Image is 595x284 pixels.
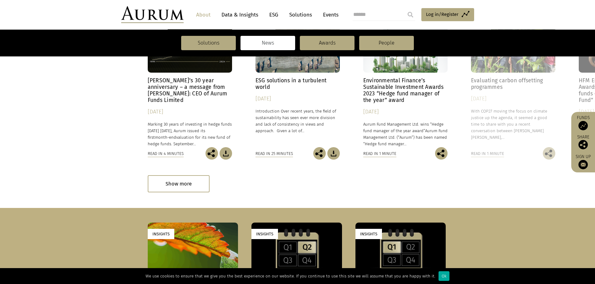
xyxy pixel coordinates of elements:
[255,77,340,90] h4: ESG solutions in a turbulent world
[286,9,315,21] a: Solutions
[363,77,448,103] h4: Environmental Finance’s Sustainable Investment Awards 2023 “Hedge fund manager of the year” award
[574,135,592,149] div: Share
[255,108,340,134] p: Introduction Over recent years, the field of sustainability has seen ever more division and lack ...
[363,121,448,147] p: Aurum Fund Management Ltd. wins “Hedge fund manager of the year award”Aurum Fund Management Ltd. ...
[578,160,588,169] img: Sign up to our newsletter
[471,150,504,157] div: Read in 1 minute
[148,175,210,192] div: Show more
[218,9,261,21] a: Data & Insights
[543,147,555,160] img: Share this post
[251,229,278,239] div: Insights
[363,150,396,157] div: Read in 1 minute
[578,140,588,149] img: Share this post
[471,108,555,141] p: With COP27 moving the focus on climate justice up the agenda, it seemed a good time to share with...
[421,8,474,21] a: Log in/Register
[206,147,218,160] img: Share this post
[148,150,184,157] div: Read in 4 minutes
[578,121,588,130] img: Access Funds
[363,20,448,147] a: News Environmental Finance’s Sustainable Investment Awards 2023 “Hedge fund manager of the year” ...
[426,11,459,18] span: Log in/Register
[148,108,232,116] div: [DATE]
[255,94,340,103] div: [DATE]
[471,94,555,103] div: [DATE]
[313,147,326,160] img: Share this post
[255,150,293,157] div: Read in 25 minutes
[404,8,417,21] input: Submit
[148,20,232,147] a: News [PERSON_NAME]’s 30 year anniversary – a message from [PERSON_NAME]: CEO of Aurum Funds Limit...
[220,147,232,160] img: Download Article
[148,77,232,103] h4: [PERSON_NAME]’s 30 year anniversary – a message from [PERSON_NAME]: CEO of Aurum Funds Limited
[471,77,555,90] h4: Evaluating carbon offsetting programmes
[266,9,281,21] a: ESG
[574,154,592,169] a: Sign up
[355,229,382,239] div: Insights
[193,9,214,21] a: About
[327,147,340,160] img: Download Article
[181,36,236,50] a: Solutions
[121,6,184,23] img: Aurum
[240,36,295,50] a: News
[439,271,449,281] div: Ok
[155,135,176,140] span: month-end
[320,9,339,21] a: Events
[471,135,501,140] span: [PERSON_NAME]
[300,36,355,50] a: Awards
[148,229,174,239] div: Insights
[359,36,414,50] a: People
[255,20,340,147] a: News ESG solutions in a turbulent world [DATE] Introduction Over recent years, the field of susta...
[363,108,448,116] div: [DATE]
[435,147,448,160] img: Share this post
[148,121,232,147] p: Marking 30 years of investing in hedge funds [DATE] [DATE], Aurum issued its first valuation for ...
[574,115,592,130] a: Funds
